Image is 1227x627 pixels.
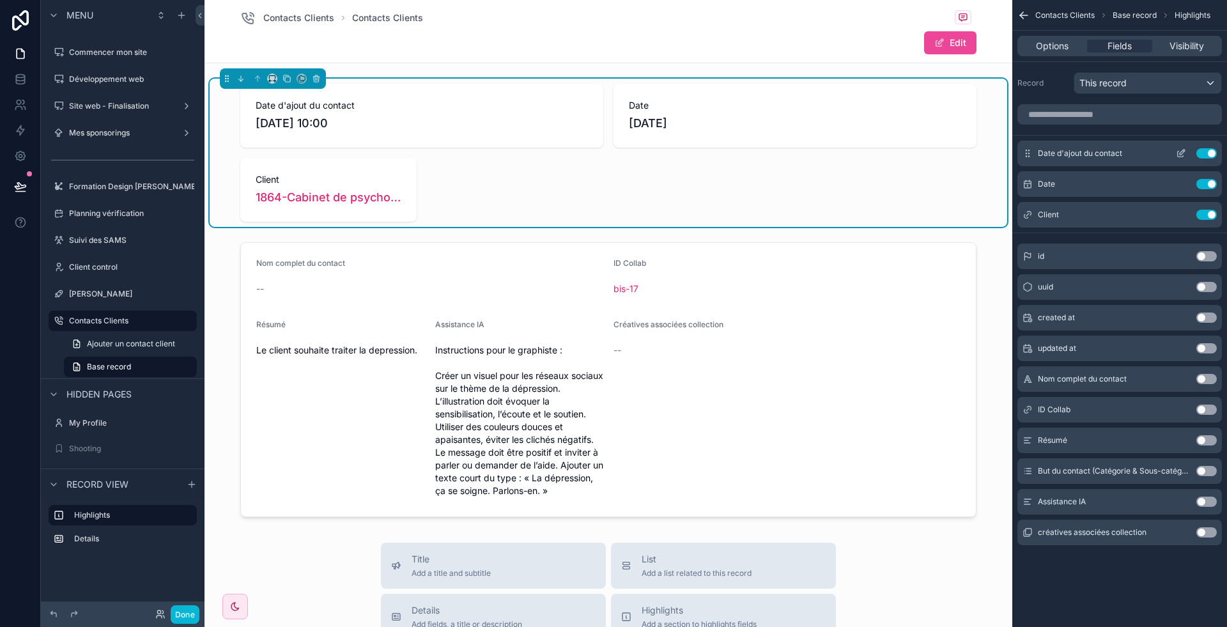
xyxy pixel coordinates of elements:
[1038,527,1146,538] span: créatives associées collection
[69,235,194,245] label: Suivi des SAMS
[66,478,128,491] span: Record view
[1074,72,1222,94] button: This record
[1113,10,1157,20] span: Base record
[49,123,197,143] a: Mes sponsorings
[66,9,93,22] span: Menu
[49,438,197,459] a: Shooting
[1038,282,1053,292] span: uuid
[1169,40,1204,52] span: Visibility
[49,230,197,251] a: Suivi des SAMS
[87,362,131,372] span: Base record
[1038,179,1055,189] span: Date
[69,128,176,138] label: Mes sponsorings
[1079,77,1127,89] span: This record
[49,96,197,116] a: Site web - Finalisation
[69,444,194,454] label: Shooting
[1038,405,1070,415] span: ID Collab
[1036,40,1069,52] span: Options
[69,262,194,272] label: Client control
[49,203,197,224] a: Planning vérification
[1038,313,1075,323] span: created at
[1038,497,1086,507] span: Assistance IA
[66,388,132,401] span: Hidden pages
[49,311,197,331] a: Contacts Clients
[1038,374,1127,384] span: Nom complet du contact
[49,69,197,89] a: Développement web
[642,568,752,578] span: Add a list related to this record
[352,12,423,24] a: Contacts Clients
[1038,210,1059,220] span: Client
[69,289,194,299] label: [PERSON_NAME]
[69,101,176,111] label: Site web - Finalisation
[381,543,606,589] button: TitleAdd a title and subtitle
[69,182,198,192] label: Formation Design [PERSON_NAME]
[256,114,588,132] span: [DATE] 10:00
[1038,466,1191,476] span: But du contact (Catégorie & Sous-catégorie)
[412,568,491,578] span: Add a title and subtitle
[263,12,334,24] span: Contacts Clients
[240,10,334,26] a: Contacts Clients
[69,74,194,84] label: Développement web
[49,257,197,277] a: Client control
[256,99,588,112] span: Date d'ajout du contact
[49,42,197,63] a: Commencer mon site
[1038,435,1067,445] span: Résumé
[69,47,194,58] label: Commencer mon site
[69,208,194,219] label: Planning vérification
[1038,148,1122,159] span: Date d'ajout du contact
[64,334,197,354] a: Ajouter un contact client
[1175,10,1210,20] span: Highlights
[924,31,976,54] button: Edit
[171,605,199,624] button: Done
[64,357,197,377] a: Base record
[41,499,204,562] div: scrollable content
[1038,251,1044,261] span: id
[49,176,197,197] a: Formation Design [PERSON_NAME]
[256,189,401,206] a: 1864-Cabinet de psychologie mind psychology care-Smart -Activé-22
[642,553,752,566] span: List
[1107,40,1132,52] span: Fields
[1017,78,1069,88] label: Record
[642,604,757,617] span: Highlights
[69,418,194,428] label: My Profile
[49,413,197,433] a: My Profile
[69,316,189,326] label: Contacts Clients
[1038,343,1076,353] span: updated at
[629,114,961,132] span: [DATE]
[412,604,522,617] span: Details
[412,553,491,566] span: Title
[74,534,192,544] label: Details
[49,284,197,304] a: [PERSON_NAME]
[49,464,197,484] a: Corbeille
[629,99,961,112] span: Date
[611,543,836,589] button: ListAdd a list related to this record
[74,510,187,520] label: Highlights
[256,173,401,186] span: Client
[87,339,175,349] span: Ajouter un contact client
[1035,10,1095,20] span: Contacts Clients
